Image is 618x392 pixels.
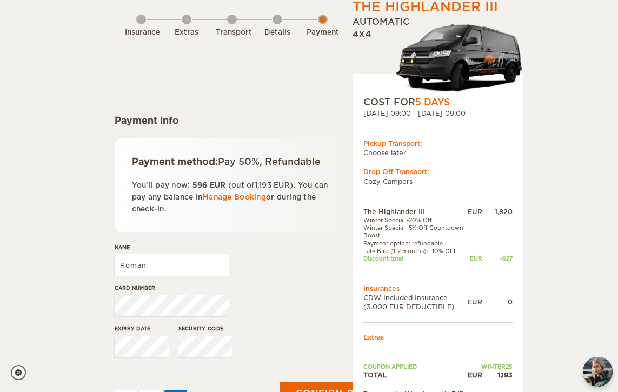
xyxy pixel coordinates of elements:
div: 1,820 [482,207,513,216]
span: Pay 50%, Refundable [218,156,321,167]
td: Late Bird (1-2 months): -10% OFF [363,247,468,255]
td: TOTAL [363,370,468,380]
div: 0 [482,297,513,307]
span: 1,193 [255,181,271,189]
div: Insurance [125,28,157,38]
div: Extras [170,28,203,38]
button: chat-button [583,357,613,387]
span: EUR [274,181,290,189]
div: Details [261,28,294,38]
div: Payment info [115,114,349,127]
td: Coupon applied [363,363,468,370]
img: Freyja at Cozy Campers [583,357,613,387]
td: Extras [363,333,513,342]
div: COST FOR [363,96,513,109]
td: Discount total [363,255,468,262]
img: stor-langur-4.png [396,19,523,96]
label: Card number [115,284,229,292]
p: You'll pay now: (out of ). You can pay any balance in or during the check-in. [132,180,332,215]
span: 5 Days [415,97,450,108]
div: EUR [468,297,482,307]
td: Insurances [363,284,513,293]
div: Payment [307,28,339,38]
label: Expiry date [115,324,169,333]
div: -627 [482,255,513,262]
td: WINTER25 [468,363,513,370]
td: Choose later [363,148,513,157]
div: EUR [468,255,482,262]
div: 1,193 [482,370,513,380]
div: Payment method: [132,155,332,168]
div: Automatic 4x4 [353,16,523,95]
td: Winter Special -5% Off Countdown Boost [363,224,468,240]
div: Pickup Transport: [363,139,513,148]
a: Cookie settings [11,365,33,380]
td: CDW Included Insurance (3.000 EUR DEDUCTIBLE) [363,293,468,311]
div: Transport [216,28,248,38]
td: The Highlander III [363,207,468,216]
label: Name [115,243,229,251]
label: Security code [178,324,232,333]
td: Winter Special -20% Off [363,216,468,224]
span: EUR [210,181,226,189]
div: EUR [468,370,482,380]
span: 596 [192,181,208,189]
td: Payment option: refundable [363,240,468,247]
div: [DATE] 09:00 - [DATE] 09:00 [363,109,513,118]
div: EUR [468,207,482,216]
td: Cozy Campers [363,177,513,186]
a: Manage Booking [202,193,266,201]
div: Drop Off Transport: [363,167,513,176]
